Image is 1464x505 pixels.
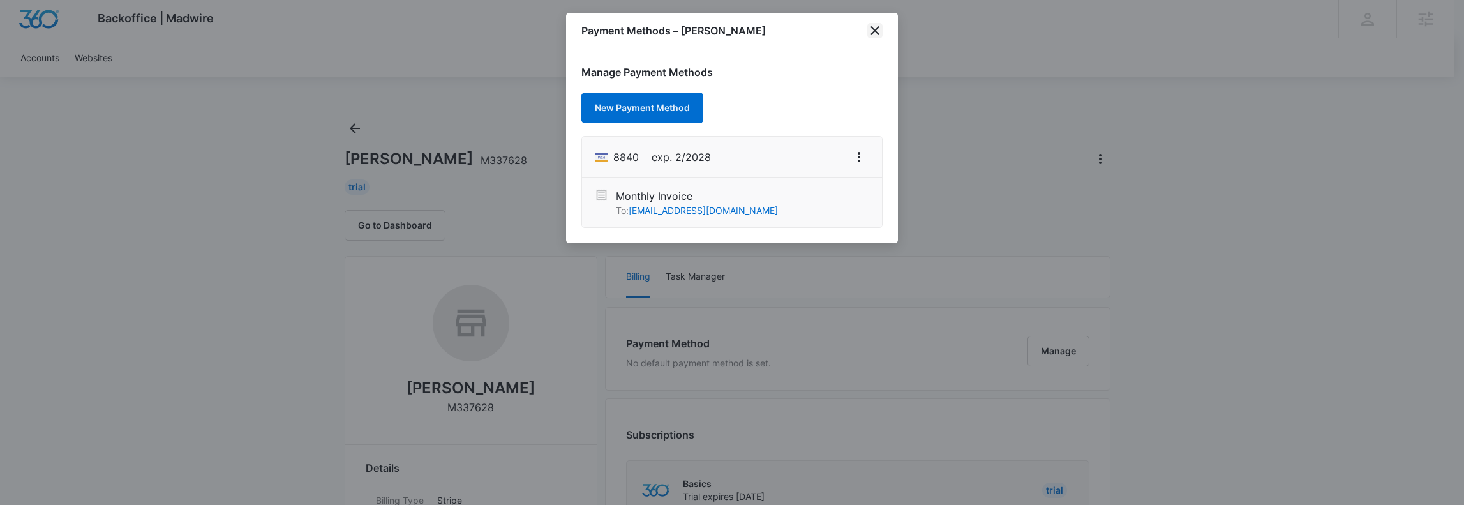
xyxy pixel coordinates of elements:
a: [EMAIL_ADDRESS][DOMAIN_NAME] [629,205,778,216]
h1: Payment Methods – [PERSON_NAME] [581,23,766,38]
p: Monthly Invoice [616,188,778,204]
h1: Manage Payment Methods [581,64,883,80]
button: View More [849,147,869,167]
span: Visa ending with [613,149,639,165]
span: exp. 2/2028 [652,149,711,165]
button: close [867,23,883,38]
button: New Payment Method [581,93,703,123]
p: To: [616,204,778,217]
